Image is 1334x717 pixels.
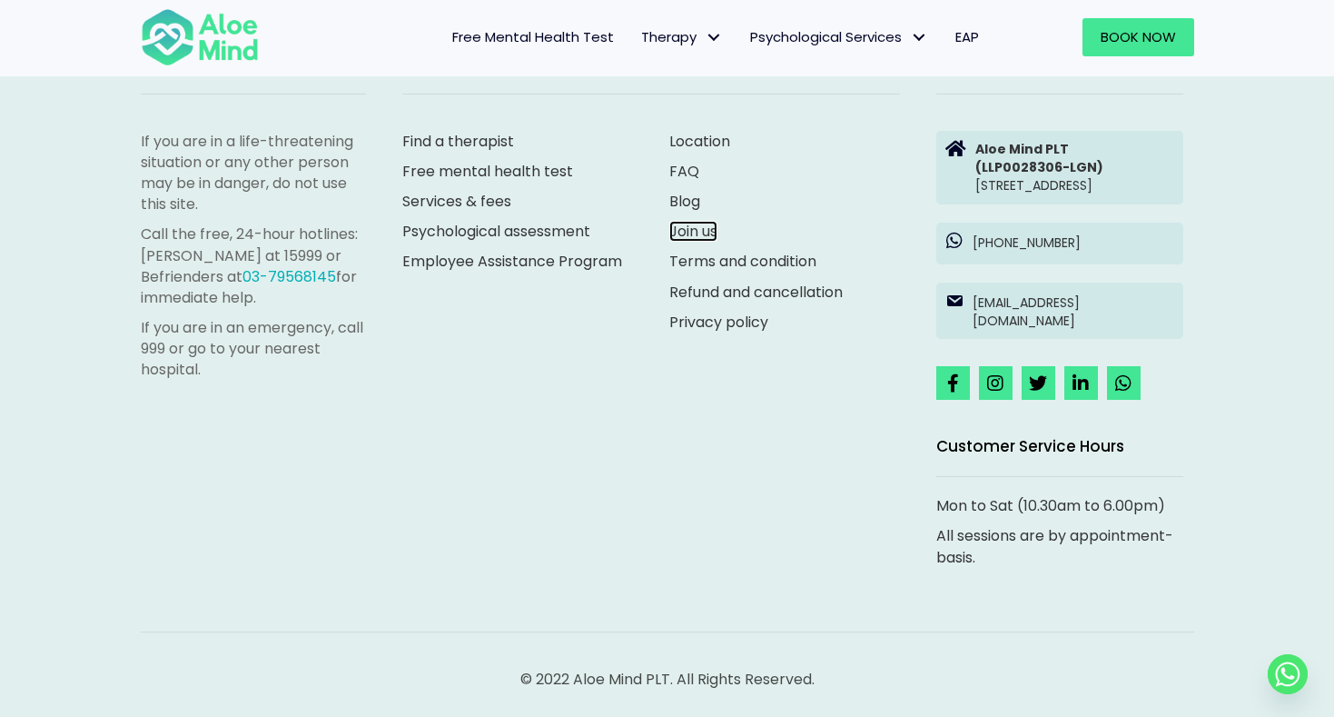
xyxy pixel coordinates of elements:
span: Free Mental Health Test [452,27,614,46]
a: Services & fees [402,191,511,212]
p: If you are in a life-threatening situation or any other person may be in danger, do not use this ... [141,131,366,215]
span: Psychological Services: submenu [906,25,933,51]
a: Blog [669,191,700,212]
p: [EMAIL_ADDRESS][DOMAIN_NAME] [973,294,1174,331]
a: Terms and condition [669,251,816,272]
span: Customer Service Hours [936,435,1124,457]
a: EAP [942,18,993,56]
a: Find a therapist [402,131,514,152]
a: Free mental health test [402,161,573,182]
a: Privacy policy [669,312,768,333]
a: TherapyTherapy: submenu [627,18,736,56]
a: Aloe Mind PLT(LLP0028306-LGN)[STREET_ADDRESS] [936,131,1183,204]
span: Therapy: submenu [701,25,727,51]
p: If you are in an emergency, call 999 or go to your nearest hospital. [141,317,366,381]
p: Call the free, 24-hour hotlines: [PERSON_NAME] at 15999 or Befrienders at for immediate help. [141,224,366,308]
a: Join us [669,221,717,242]
a: Whatsapp [1268,654,1308,694]
span: Psychological Services [750,27,928,46]
a: Location [669,131,730,152]
a: FAQ [669,161,699,182]
a: [EMAIL_ADDRESS][DOMAIN_NAME] [936,283,1183,340]
strong: (LLP0028306-LGN) [975,158,1103,176]
a: [PHONE_NUMBER] [936,223,1183,264]
p: [STREET_ADDRESS] [975,140,1174,195]
p: Mon to Sat (10.30am to 6.00pm) [936,495,1183,516]
p: © 2022 Aloe Mind PLT. All Rights Reserved. [141,669,1194,690]
span: Therapy [641,27,723,46]
a: 03-79568145 [242,266,336,287]
span: Book Now [1101,27,1176,46]
a: Employee Assistance Program [402,251,622,272]
a: Psychological ServicesPsychological Services: submenu [736,18,942,56]
a: Free Mental Health Test [439,18,627,56]
a: Psychological assessment [402,221,590,242]
p: All sessions are by appointment-basis. [936,525,1183,567]
p: [PHONE_NUMBER] [973,234,1174,252]
span: EAP [955,27,979,46]
a: Book Now [1082,18,1194,56]
a: Refund and cancellation [669,282,843,303]
img: Aloe mind Logo [141,7,259,67]
nav: Menu [282,18,993,56]
strong: Aloe Mind PLT [975,140,1069,158]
